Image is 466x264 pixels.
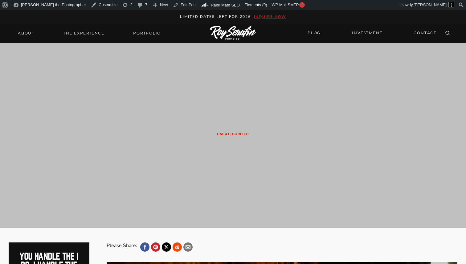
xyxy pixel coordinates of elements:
[211,3,240,7] span: Rank Math SEO
[304,28,324,39] a: BLOG
[107,242,137,252] div: Please Share:
[414,2,447,7] span: [PERSON_NAME]
[173,242,182,252] a: Reddit
[348,28,386,39] a: INVESTMENT
[210,26,256,40] img: Logo of Roy Serafin Photo Co., featuring stylized text in white on a light background, representi...
[217,132,249,136] a: Uncategorized
[14,29,165,38] nav: Primary Navigation
[129,29,165,38] a: Portfolio
[7,14,460,20] p: Limited Dates LEft for 2026 |
[151,242,160,252] a: Pinterest
[299,2,305,8] span: !
[254,14,286,19] a: inquire now
[410,28,440,39] a: CONTACT
[183,242,193,252] a: Email
[162,242,171,252] a: X
[443,29,452,38] button: View Search Form
[304,28,440,39] nav: Secondary Navigation
[140,242,149,252] a: Facebook
[59,29,108,38] a: THE EXPERIENCE
[14,29,38,38] a: About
